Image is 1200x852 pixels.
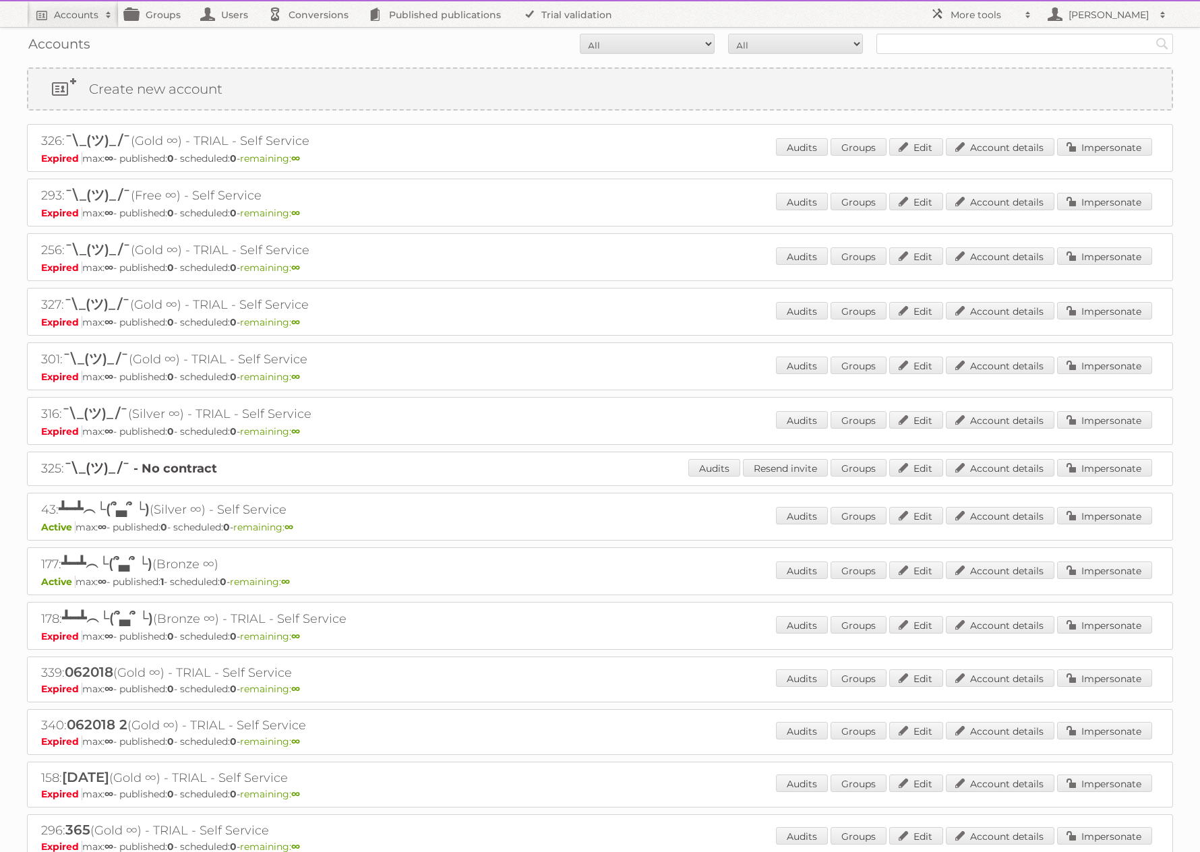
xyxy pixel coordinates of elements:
[291,316,300,328] strong: ∞
[889,507,943,524] a: Edit
[230,371,237,383] strong: 0
[776,561,828,579] a: Audits
[776,138,828,156] a: Audits
[240,371,300,383] span: remaining:
[65,187,131,203] span: ¯\_(ツ)_/¯
[240,683,300,695] span: remaining:
[98,521,107,533] strong: ∞
[54,8,98,22] h2: Accounts
[291,262,300,274] strong: ∞
[924,1,1038,27] a: More tools
[41,521,1159,533] p: max: - published: - scheduled: -
[1057,357,1152,374] a: Impersonate
[233,521,293,533] span: remaining:
[776,302,828,319] a: Audits
[831,193,887,210] a: Groups
[1057,138,1152,156] a: Impersonate
[104,152,113,164] strong: ∞
[889,302,943,319] a: Edit
[41,683,1159,695] p: max: - published: - scheduled: -
[230,788,237,800] strong: 0
[41,630,1159,642] p: max: - published: - scheduled: -
[230,683,237,695] strong: 0
[41,630,82,642] span: Expired
[776,722,828,739] a: Audits
[41,262,1159,274] p: max: - published: - scheduled: -
[41,371,1159,383] p: max: - published: - scheduled: -
[291,152,300,164] strong: ∞
[831,561,887,579] a: Groups
[104,683,113,695] strong: ∞
[946,138,1054,156] a: Account details
[167,371,174,383] strong: 0
[1057,302,1152,319] a: Impersonate
[41,461,217,476] a: 325:¯\_(ツ)_/¯ - No contract
[889,827,943,845] a: Edit
[41,404,513,424] h2: 316: (Silver ∞) - TRIAL - Self Service
[831,302,887,319] a: Groups
[104,425,113,437] strong: ∞
[41,316,82,328] span: Expired
[167,735,174,748] strong: 0
[776,247,828,265] a: Audits
[230,735,237,748] strong: 0
[160,576,164,588] strong: 1
[889,247,943,265] a: Edit
[167,788,174,800] strong: 0
[946,193,1054,210] a: Account details
[41,350,513,369] h2: 301: (Gold ∞) - TRIAL - Self Service
[41,207,82,219] span: Expired
[889,193,943,210] a: Edit
[41,822,513,839] h2: 296: (Gold ∞) - TRIAL - Self Service
[62,769,109,785] span: [DATE]
[65,822,90,838] span: 365
[1065,8,1153,22] h2: [PERSON_NAME]
[119,1,194,27] a: Groups
[41,131,513,151] h2: 326: (Gold ∞) - TRIAL - Self Service
[41,295,513,315] h2: 327: (Gold ∞) - TRIAL - Self Service
[167,425,174,437] strong: 0
[61,555,152,572] span: ┻━┻︵└(՞▃՞ └)
[281,576,290,588] strong: ∞
[776,507,828,524] a: Audits
[41,788,1159,800] p: max: - published: - scheduled: -
[41,788,82,800] span: Expired
[41,500,513,520] h2: 43: (Silver ∞) - Self Service
[291,371,300,383] strong: ∞
[831,459,887,477] a: Groups
[230,630,237,642] strong: 0
[240,788,300,800] span: remaining:
[41,735,1159,748] p: max: - published: - scheduled: -
[831,827,887,845] a: Groups
[59,501,150,517] span: ┻━┻︵└(՞▃՞ └)
[41,735,82,748] span: Expired
[194,1,262,27] a: Users
[1057,247,1152,265] a: Impersonate
[946,561,1054,579] a: Account details
[62,405,128,421] span: ¯\_(ツ)_/¯
[1038,1,1173,27] a: [PERSON_NAME]
[776,193,828,210] a: Audits
[160,521,167,533] strong: 0
[230,207,237,219] strong: 0
[776,411,828,429] a: Audits
[98,576,107,588] strong: ∞
[167,207,174,219] strong: 0
[41,262,82,274] span: Expired
[514,1,626,27] a: Trial validation
[41,683,82,695] span: Expired
[776,774,828,792] a: Audits
[62,610,153,626] span: ┻━┻︵└(՞▃՞ └)
[688,459,740,477] a: Audits
[240,630,300,642] span: remaining:
[776,616,828,634] a: Audits
[230,262,237,274] strong: 0
[776,827,828,845] a: Audits
[831,247,887,265] a: Groups
[1057,722,1152,739] a: Impersonate
[889,616,943,634] a: Edit
[1057,459,1152,477] a: Impersonate
[743,459,828,477] a: Resend invite
[240,262,300,274] span: remaining:
[1057,411,1152,429] a: Impersonate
